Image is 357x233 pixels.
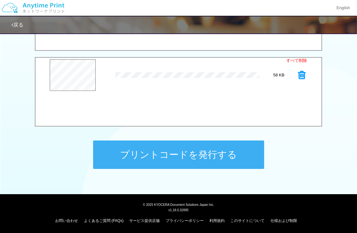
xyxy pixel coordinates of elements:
span: © 2025 KYOCERA Document Solutions Japan Inc. [143,202,214,206]
div: 58 KB [259,72,298,78]
a: このサイトについて [230,218,265,223]
a: よくあるご質問 (FAQs) [84,218,124,223]
a: 利用規約 [209,218,225,223]
a: 戻る [11,22,23,27]
a: 仕様および制限 [271,218,297,223]
a: お問い合わせ [55,218,78,223]
span: v1.18.0.32895 [169,208,188,212]
a: サービス提供店舗 [129,218,160,223]
a: すべて削除 [287,58,307,64]
a: プライバシーポリシー [166,218,204,223]
button: プリントコードを発行する [93,140,264,169]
